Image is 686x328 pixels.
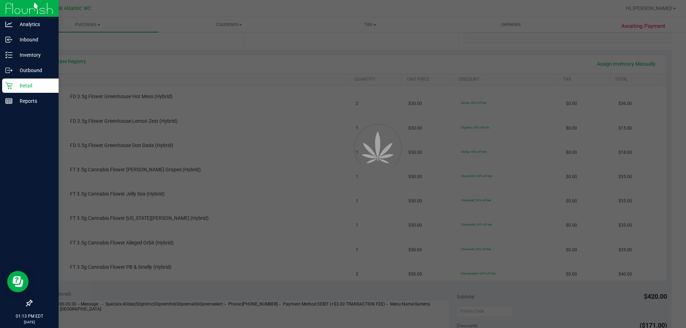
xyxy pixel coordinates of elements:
[13,97,55,105] p: Reports
[5,51,13,59] inline-svg: Inventory
[5,36,13,43] inline-svg: Inbound
[13,81,55,90] p: Retail
[5,21,13,28] inline-svg: Analytics
[5,97,13,105] inline-svg: Reports
[13,66,55,75] p: Outbound
[3,319,55,325] p: [DATE]
[13,51,55,59] p: Inventory
[13,20,55,29] p: Analytics
[5,82,13,89] inline-svg: Retail
[5,67,13,74] inline-svg: Outbound
[7,271,29,292] iframe: Resource center
[3,313,55,319] p: 01:13 PM EDT
[13,35,55,44] p: Inbound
